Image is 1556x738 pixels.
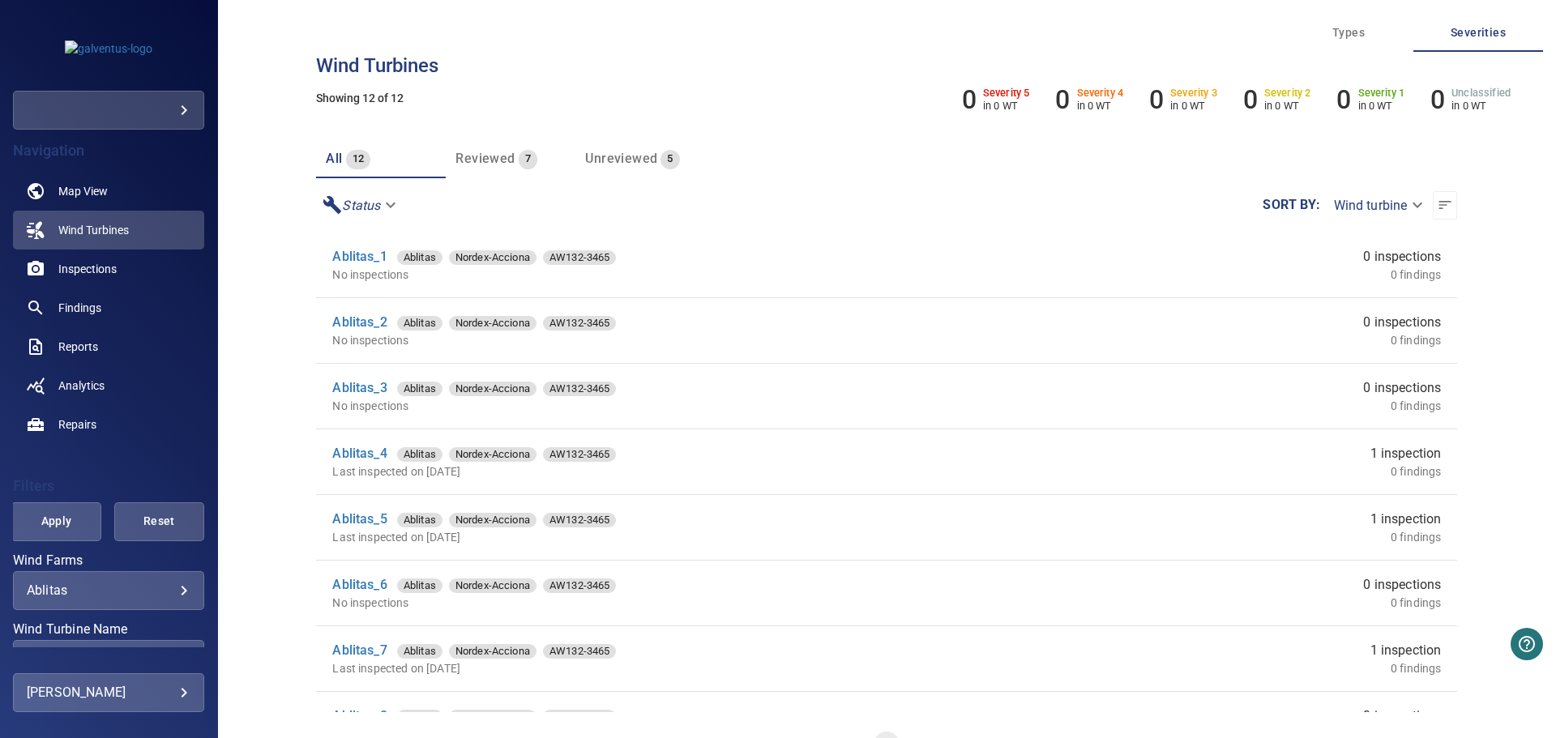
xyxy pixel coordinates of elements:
p: in 0 WT [1451,100,1511,112]
p: 0 findings [1391,463,1442,480]
h6: Severity 5 [983,87,1030,99]
span: Wind Turbines [58,222,129,238]
span: 0 inspections [1363,575,1441,595]
h6: 0 [1149,84,1164,115]
span: 1 inspection [1370,641,1442,660]
p: 0 findings [1391,398,1442,414]
div: Status [316,191,406,220]
span: Inspections [58,261,117,277]
span: all [326,151,342,166]
p: Last inspected on [DATE] [332,463,994,480]
img: galventus-logo [65,41,152,57]
div: galventus [13,91,204,130]
span: Ablitas [397,250,442,266]
h6: 0 [1055,84,1070,115]
p: in 0 WT [1170,100,1217,112]
a: windturbines active [13,211,204,250]
span: Nordex-Acciona [449,512,536,528]
div: Nordex-Acciona [449,382,536,396]
span: AW132-3465 [543,381,617,397]
span: 0 inspections [1363,706,1441,726]
span: Severities [1423,23,1533,43]
span: Reviewed [455,151,515,166]
a: findings noActive [13,288,204,327]
span: AW132-3465 [543,315,617,331]
p: in 0 WT [1264,100,1311,112]
span: AW132-3465 [543,643,617,659]
span: Nordex-Acciona [449,381,536,397]
span: Nordex-Acciona [449,578,536,594]
p: 0 findings [1391,595,1442,611]
div: Nordex-Acciona [449,316,536,331]
h6: Severity 2 [1264,87,1311,99]
div: AW132-3465 [543,710,617,724]
span: Ablitas [397,578,442,594]
div: Ablitas [27,582,190,598]
span: Nordex-Acciona [449,709,536,725]
span: Ablitas [397,315,442,331]
a: inspections noActive [13,250,204,288]
h6: 0 [962,84,977,115]
p: No inspections [332,595,991,611]
li: Severity 5 [962,84,1030,115]
div: Ablitas [397,382,442,396]
h6: Severity 3 [1170,87,1217,99]
span: Unreviewed [585,151,657,166]
button: Apply [11,502,101,541]
span: 0 inspections [1363,313,1441,332]
a: Ablitas_4 [332,446,387,461]
h4: Filters [13,478,204,494]
a: Ablitas_1 [332,249,387,264]
h6: 0 [1430,84,1445,115]
span: Ablitas [397,512,442,528]
h6: Severity 4 [1077,87,1124,99]
div: AW132-3465 [543,382,617,396]
span: AW132-3465 [543,709,617,725]
p: in 0 WT [983,100,1030,112]
li: Severity Unclassified [1430,84,1511,115]
h5: Showing 12 of 12 [316,92,1457,105]
div: Ablitas [397,644,442,659]
p: 0 findings [1391,267,1442,283]
div: Ablitas [397,316,442,331]
span: Ablitas [397,709,442,725]
h3: Wind turbines [316,55,1457,76]
div: Wind turbine [1321,191,1434,220]
em: Status [342,198,380,213]
p: in 0 WT [1077,100,1124,112]
span: Analytics [58,378,105,394]
a: map noActive [13,172,204,211]
div: Wind Turbine Name [13,640,204,679]
span: Nordex-Acciona [449,643,536,659]
span: Map View [58,183,108,199]
span: 0 inspections [1363,247,1441,267]
a: analytics noActive [13,366,204,405]
div: Nordex-Acciona [449,513,536,527]
div: Nordex-Acciona [449,250,536,265]
a: Ablitas_7 [332,642,387,658]
div: AW132-3465 [543,578,617,593]
span: Reset [135,511,184,531]
a: Ablitas_3 [332,380,387,395]
span: Findings [58,300,101,316]
label: Sort by : [1263,198,1320,211]
a: reports noActive [13,327,204,366]
a: repairs noActive [13,405,204,444]
button: Reset [114,502,204,541]
a: Ablitas_6 [332,577,387,592]
li: Severity 1 [1336,84,1404,115]
span: Apply [32,511,81,531]
div: Ablitas [397,447,442,462]
span: AW132-3465 [543,512,617,528]
p: No inspections [332,267,991,283]
div: AW132-3465 [543,250,617,265]
p: Last inspected on [DATE] [332,529,994,545]
div: Ablitas [397,250,442,265]
div: Wind Farms [13,571,204,610]
p: in 0 WT [1358,100,1405,112]
div: AW132-3465 [543,316,617,331]
li: Severity 4 [1055,84,1123,115]
span: AW132-3465 [543,578,617,594]
a: Ablitas_5 [332,511,387,527]
span: Ablitas [397,446,442,463]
